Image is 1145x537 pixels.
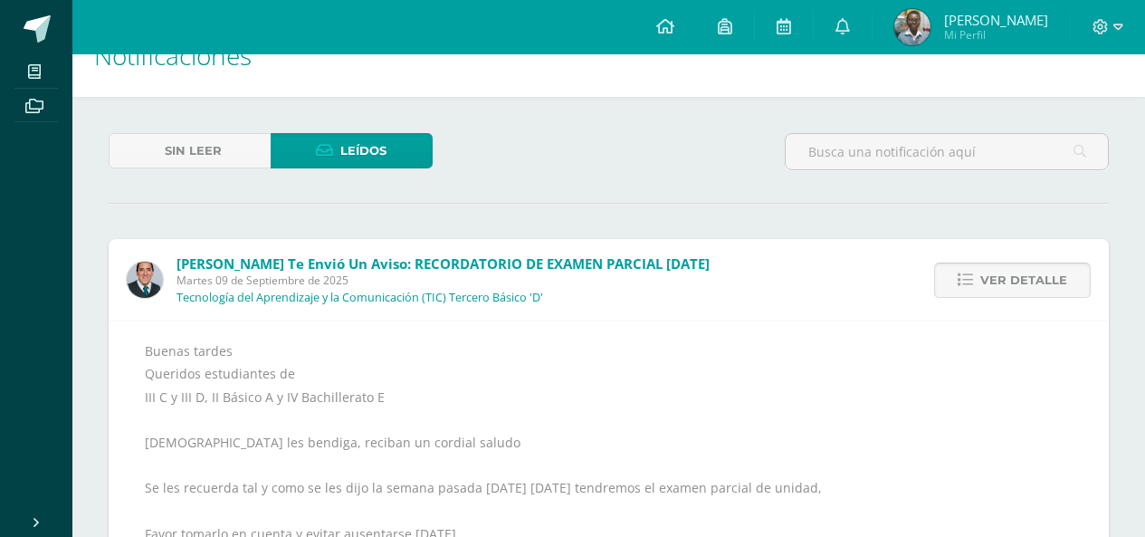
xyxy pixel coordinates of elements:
[944,27,1048,43] span: Mi Perfil
[177,254,710,273] span: [PERSON_NAME] te envió un aviso: RECORDATORIO DE EXAMEN PARCIAL [DATE]
[340,134,386,168] span: Leídos
[271,133,433,168] a: Leídos
[894,9,930,45] img: 68d853dc98f1f1af4b37f6310fc34bca.png
[980,264,1067,297] span: Ver detalle
[127,262,163,298] img: 2306758994b507d40baaa54be1d4aa7e.png
[94,38,252,72] span: Notificaciones
[786,134,1108,169] input: Busca una notificación aquí
[177,291,543,305] p: Tecnología del Aprendizaje y la Comunicación (TIC) Tercero Básico 'D'
[165,134,222,168] span: Sin leer
[177,273,710,288] span: Martes 09 de Septiembre de 2025
[944,11,1048,29] span: [PERSON_NAME]
[109,133,271,168] a: Sin leer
